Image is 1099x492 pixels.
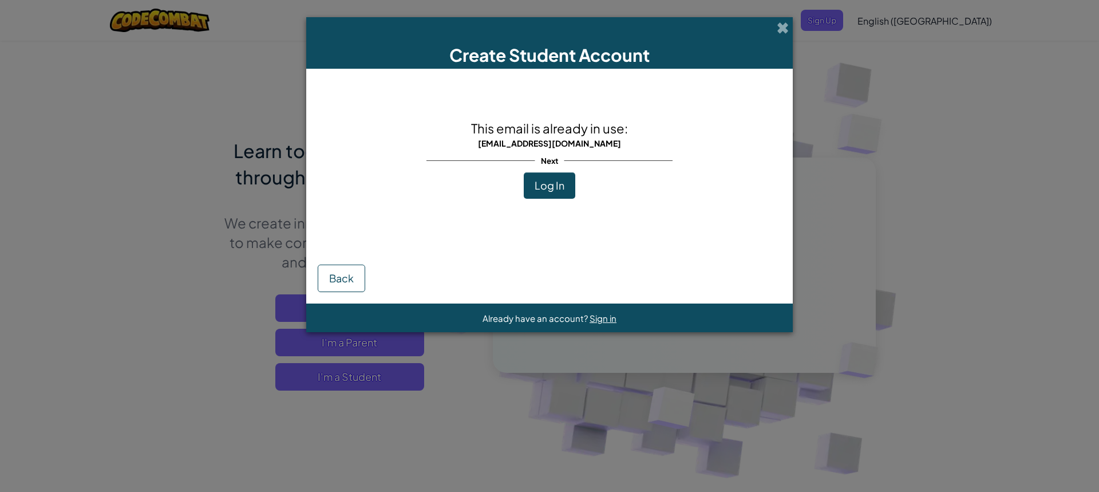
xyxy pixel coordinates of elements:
[483,313,590,324] span: Already have an account?
[535,152,564,169] span: Next
[478,138,621,148] span: [EMAIL_ADDRESS][DOMAIN_NAME]
[471,120,628,136] span: This email is already in use:
[318,265,365,292] button: Back
[535,179,564,192] span: Log In
[449,44,650,66] span: Create Student Account
[524,172,575,199] button: Log In
[590,313,616,324] a: Sign in
[329,271,354,285] span: Back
